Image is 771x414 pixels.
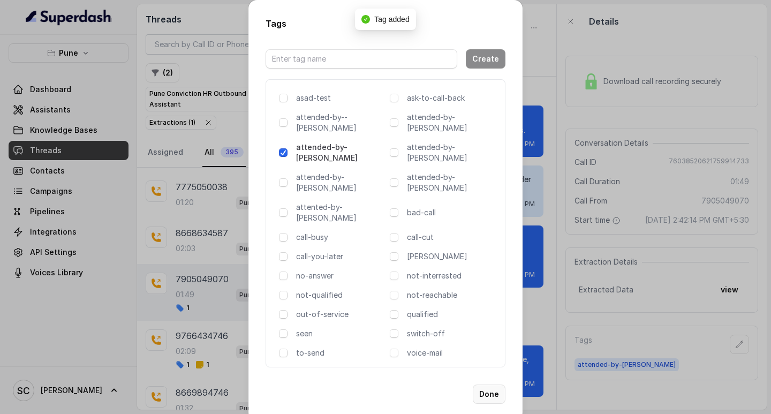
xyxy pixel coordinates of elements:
p: voice-mail [407,348,496,358]
p: call-busy [296,232,385,243]
button: Create [466,49,505,69]
input: Enter tag name [266,49,457,69]
span: Tag added [374,15,409,24]
p: not-reachable [407,290,496,300]
p: call-cut [407,232,496,243]
p: qualified [407,309,496,320]
p: not-interrested [407,270,496,281]
p: out-of-service [296,309,385,320]
p: attended-by-[PERSON_NAME] [296,142,385,163]
p: call-you-later [296,251,385,262]
h2: Tags [266,17,505,30]
p: [PERSON_NAME] [407,251,496,262]
p: asad-test [296,93,381,103]
p: switch-off [407,328,496,339]
p: attended-by-[PERSON_NAME] [407,112,496,133]
p: to-send [296,348,385,358]
span: check-circle [361,15,370,24]
p: not-qualified [296,290,385,300]
p: attended-by-[PERSON_NAME] [407,142,496,163]
button: Done [473,385,505,404]
p: attented-by-[PERSON_NAME] [296,202,385,223]
p: attended-by-[PERSON_NAME] [296,172,385,193]
p: bad-call [407,207,496,218]
p: attended-by--[PERSON_NAME] [296,112,385,133]
p: no-answer [296,270,385,281]
p: attended-by-[PERSON_NAME] [407,172,496,193]
p: seen [296,328,385,339]
p: ask-to-call-back [407,93,496,103]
